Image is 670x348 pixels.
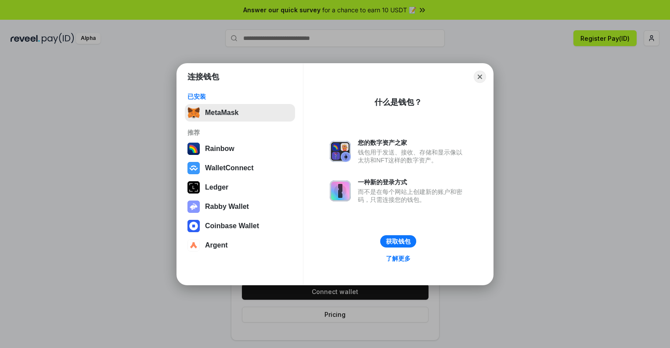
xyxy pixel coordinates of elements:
a: 了解更多 [381,253,416,264]
img: svg+xml,%3Csvg%20width%3D%2228%22%20height%3D%2228%22%20viewBox%3D%220%200%2028%2028%22%20fill%3D... [187,220,200,232]
img: svg+xml,%3Csvg%20xmlns%3D%22http%3A%2F%2Fwww.w3.org%2F2000%2Fsvg%22%20fill%3D%22none%22%20viewBox... [330,180,351,201]
button: MetaMask [185,104,295,122]
button: Rainbow [185,140,295,158]
img: svg+xml,%3Csvg%20width%3D%22120%22%20height%3D%22120%22%20viewBox%3D%220%200%20120%20120%22%20fil... [187,143,200,155]
div: Argent [205,241,228,249]
button: Argent [185,237,295,254]
div: 已安装 [187,93,292,100]
button: Ledger [185,179,295,196]
div: 什么是钱包？ [375,97,422,108]
div: Rainbow [205,145,234,153]
button: WalletConnect [185,159,295,177]
div: 您的数字资产之家 [358,139,467,147]
button: 获取钱包 [380,235,416,248]
img: svg+xml,%3Csvg%20xmlns%3D%22http%3A%2F%2Fwww.w3.org%2F2000%2Fsvg%22%20fill%3D%22none%22%20viewBox... [330,141,351,162]
div: 推荐 [187,129,292,136]
div: 了解更多 [386,255,411,262]
h1: 连接钱包 [187,72,219,82]
button: Close [474,71,486,83]
img: svg+xml,%3Csvg%20xmlns%3D%22http%3A%2F%2Fwww.w3.org%2F2000%2Fsvg%22%20width%3D%2228%22%20height%3... [187,181,200,194]
div: 一种新的登录方式 [358,178,467,186]
div: Coinbase Wallet [205,222,259,230]
div: Rabby Wallet [205,203,249,211]
div: 而不是在每个网站上创建新的账户和密码，只需连接您的钱包。 [358,188,467,204]
div: WalletConnect [205,164,254,172]
img: svg+xml,%3Csvg%20width%3D%2228%22%20height%3D%2228%22%20viewBox%3D%220%200%2028%2028%22%20fill%3D... [187,162,200,174]
img: svg+xml,%3Csvg%20width%3D%2228%22%20height%3D%2228%22%20viewBox%3D%220%200%2028%2028%22%20fill%3D... [187,239,200,251]
button: Coinbase Wallet [185,217,295,235]
img: svg+xml,%3Csvg%20fill%3D%22none%22%20height%3D%2233%22%20viewBox%3D%220%200%2035%2033%22%20width%... [187,107,200,119]
div: Ledger [205,183,228,191]
div: MetaMask [205,109,238,117]
div: 获取钱包 [386,237,411,245]
button: Rabby Wallet [185,198,295,215]
img: svg+xml,%3Csvg%20xmlns%3D%22http%3A%2F%2Fwww.w3.org%2F2000%2Fsvg%22%20fill%3D%22none%22%20viewBox... [187,201,200,213]
div: 钱包用于发送、接收、存储和显示像以太坊和NFT这样的数字资产。 [358,148,467,164]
